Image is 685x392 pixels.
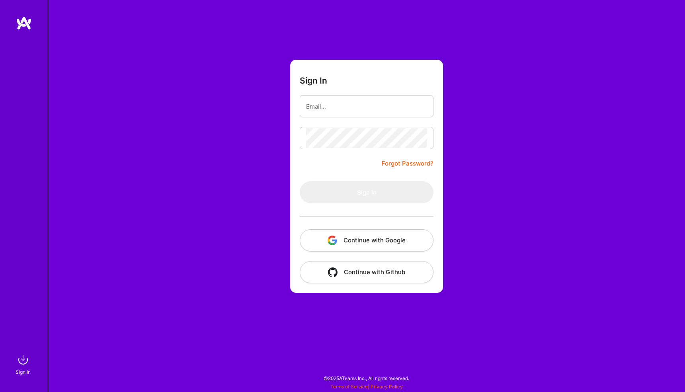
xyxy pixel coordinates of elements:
[300,261,433,283] button: Continue with Github
[371,384,403,390] a: Privacy Policy
[328,236,337,245] img: icon
[306,96,427,117] input: Email...
[300,76,327,86] h3: Sign In
[16,368,31,376] div: Sign In
[328,267,338,277] img: icon
[300,181,433,203] button: Sign In
[330,384,403,390] span: |
[16,16,32,30] img: logo
[330,384,368,390] a: Terms of Service
[300,229,433,252] button: Continue with Google
[48,368,685,388] div: © 2025 ATeams Inc., All rights reserved.
[15,352,31,368] img: sign in
[382,159,433,168] a: Forgot Password?
[17,352,31,376] a: sign inSign In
